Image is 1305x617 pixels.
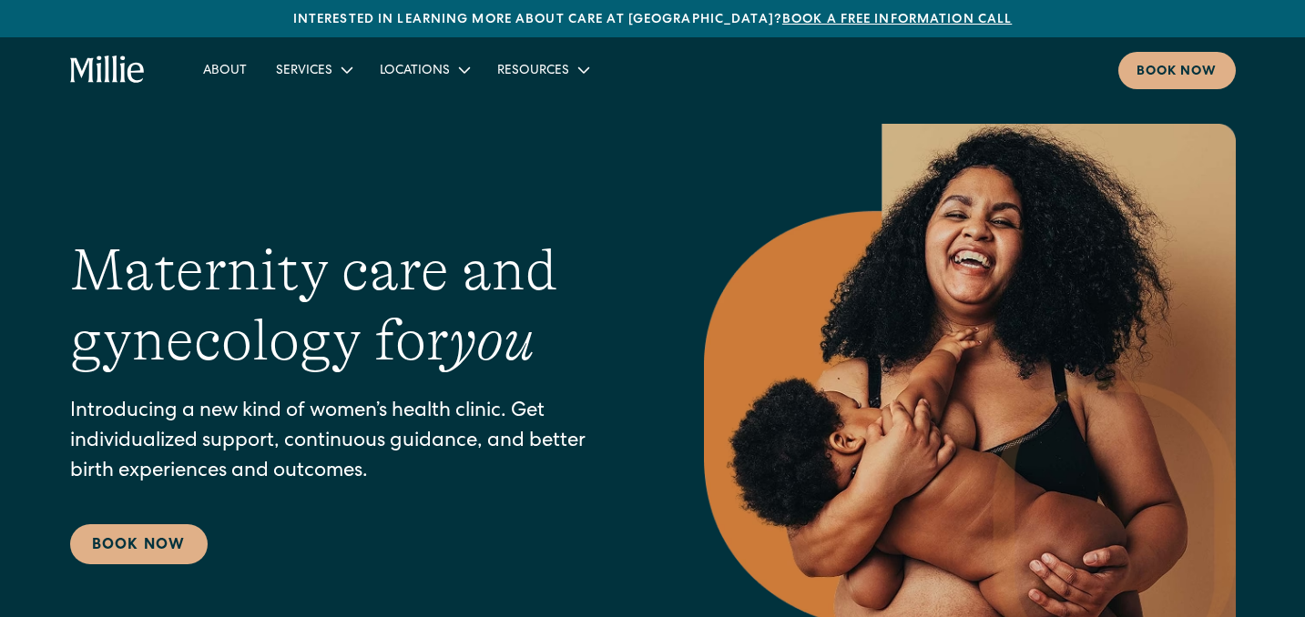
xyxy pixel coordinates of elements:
[483,55,602,85] div: Resources
[449,308,535,373] em: you
[70,56,146,85] a: home
[189,55,261,85] a: About
[70,236,631,376] h1: Maternity care and gynecology for
[497,62,569,81] div: Resources
[276,62,332,81] div: Services
[70,524,208,564] a: Book Now
[70,398,631,488] p: Introducing a new kind of women’s health clinic. Get individualized support, continuous guidance,...
[261,55,365,85] div: Services
[1118,52,1236,89] a: Book now
[1137,63,1218,82] div: Book now
[380,62,450,81] div: Locations
[365,55,483,85] div: Locations
[782,14,1012,26] a: Book a free information call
